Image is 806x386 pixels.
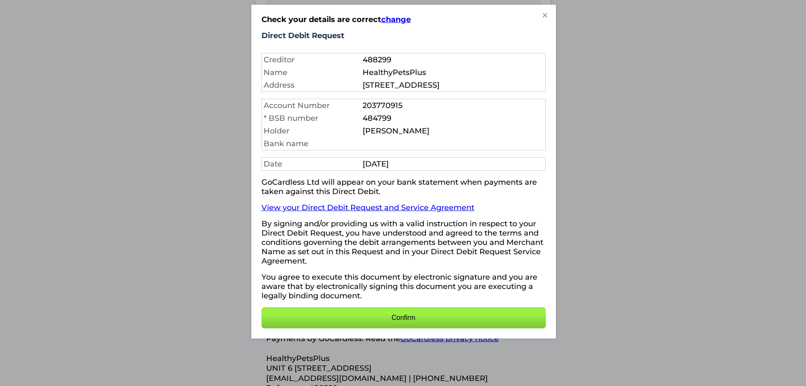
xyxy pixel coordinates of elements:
td: Creditor [261,53,361,67]
p: You agree to execute this document by electronic signature and you are aware that by electronical... [261,272,546,300]
td: Date [261,158,361,171]
td: * BSB number [261,112,361,125]
td: 484799 [361,112,545,125]
button: Confirm [261,307,546,328]
td: [PERSON_NAME] [361,125,545,137]
td: HealthyPetsPlus [361,66,545,79]
h2: Direct Debit Request [261,31,546,44]
a: View your Direct Debit Request and Service Agreement [261,203,474,212]
td: [DATE] [361,158,545,171]
td: Bank name [261,137,361,150]
td: Holder [261,125,361,137]
td: Account Number [261,99,361,112]
td: 488299 [361,53,545,67]
p: By signing and/or providing us with a valid instruction in respect to your Direct Debit Request, ... [261,219,546,266]
td: [STREET_ADDRESS] [361,79,545,92]
td: Address [261,79,361,92]
td: Name [261,66,361,79]
td: 203770915 [361,99,545,112]
p: GoCardless Ltd will appear on your bank statement when payments are taken against this Direct Debit. [261,178,546,196]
